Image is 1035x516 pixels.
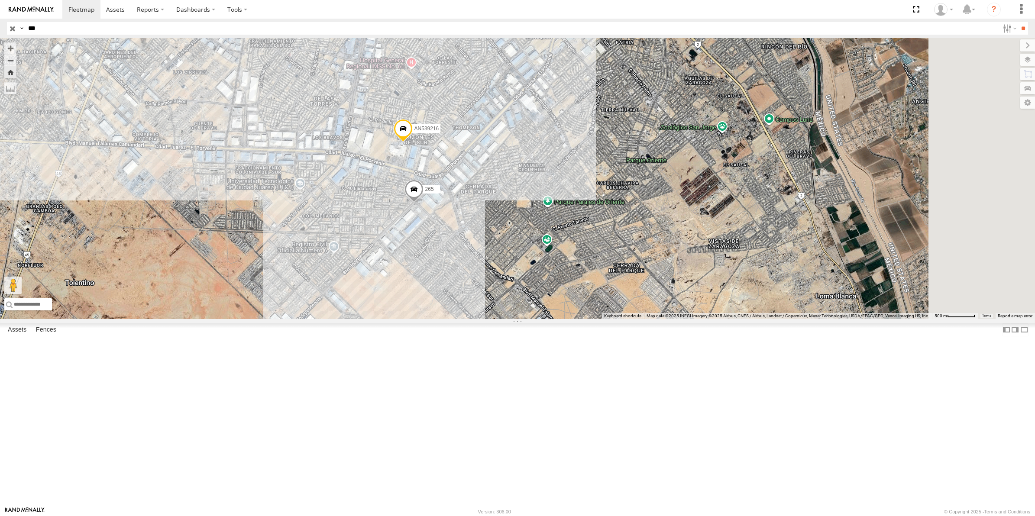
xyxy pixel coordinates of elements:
[998,313,1032,318] a: Report a map error
[32,324,61,336] label: Fences
[478,509,511,514] div: Version: 306.00
[4,66,16,78] button: Zoom Home
[1002,323,1011,336] label: Dock Summary Table to the Left
[982,314,991,318] a: Terms (opens in new tab)
[935,313,947,318] span: 500 m
[984,509,1030,514] a: Terms and Conditions
[5,507,45,516] a: Visit our Website
[3,324,31,336] label: Assets
[1020,97,1035,109] label: Map Settings
[18,22,25,35] label: Search Query
[4,277,22,294] button: Drag Pegman onto the map to open Street View
[4,42,16,54] button: Zoom in
[987,3,1001,16] i: ?
[414,126,439,132] span: AN539216
[9,6,54,13] img: rand-logo.svg
[999,22,1018,35] label: Search Filter Options
[1020,323,1029,336] label: Hide Summary Table
[931,3,956,16] div: Roberto Garcia
[647,313,929,318] span: Map data ©2025 INEGI Imagery ©2025 Airbus, CNES / Airbus, Landsat / Copernicus, Maxar Technologie...
[4,82,16,94] label: Measure
[4,54,16,66] button: Zoom out
[1011,323,1019,336] label: Dock Summary Table to the Right
[944,509,1030,514] div: © Copyright 2025 -
[932,313,978,319] button: Map Scale: 500 m per 61 pixels
[604,313,641,319] button: Keyboard shortcuts
[425,186,434,192] span: 265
